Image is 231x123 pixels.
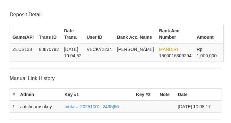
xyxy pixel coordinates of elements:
p: Deposit Detail [10,11,221,18]
span: [PERSON_NAME] [117,47,154,52]
td: 1 [10,101,18,113]
span: [DATE] 10:04:52 [64,47,81,58]
th: Admin [18,89,62,101]
th: Date Trans. [61,25,84,43]
td: [DATE] 10:08:17 [175,101,221,113]
th: Amount [194,25,223,43]
span: Rp 1,000,000 [197,47,217,58]
th: Game/API [10,25,37,43]
td: 88870792 [36,43,61,62]
th: Bank Acc. Number [157,25,194,43]
span: VECKY1234 [87,47,112,52]
th: Date [175,89,221,101]
a: mutasi_20251001_2435|66 [64,104,119,109]
p: Manual Link History [10,75,221,82]
span: MANDIRI [159,47,178,52]
th: Trans ID [36,25,61,43]
th: # [10,89,18,101]
th: Key #2 [133,89,157,101]
th: Key #1 [62,89,133,101]
td: ZEUS138 [10,43,37,62]
th: Note [157,89,175,101]
th: User ID [84,25,115,43]
span: Copy 1500016309294 to clipboard [159,53,192,58]
td: aafchournsokny [18,101,62,113]
th: Bank Acc. Name [115,25,157,43]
